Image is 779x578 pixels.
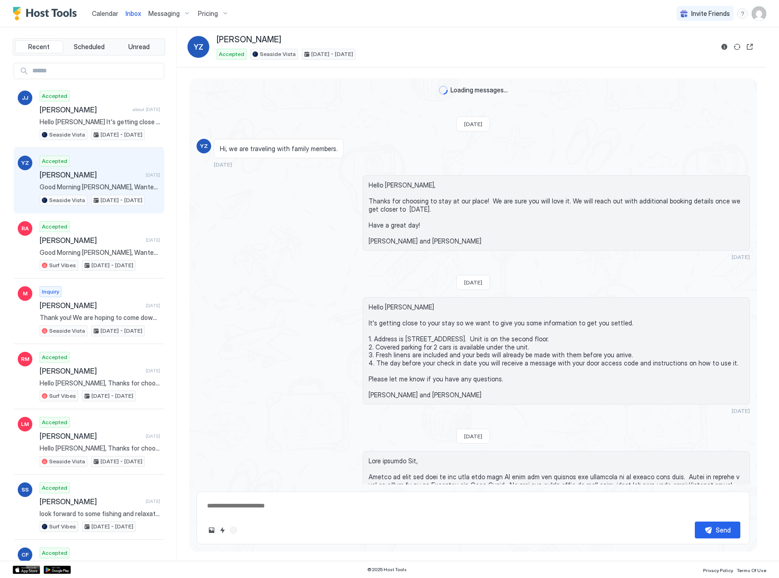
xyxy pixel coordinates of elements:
[732,41,743,52] button: Sync reservation
[74,43,105,51] span: Scheduled
[450,86,508,94] span: Loading messages...
[91,392,133,400] span: [DATE] - [DATE]
[44,566,71,574] div: Google Play Store
[40,510,160,518] span: look forward to some fishing and relaxation
[42,484,67,492] span: Accepted
[101,327,142,335] span: [DATE] - [DATE]
[126,9,141,18] a: Inbox
[464,121,482,127] span: [DATE]
[49,392,76,400] span: Surf Vibes
[206,525,217,536] button: Upload image
[737,565,766,574] a: Terms Of Use
[464,279,482,286] span: [DATE]
[21,224,29,233] span: RA
[49,522,76,531] span: Surf Vibes
[194,41,203,52] span: YZ
[219,50,244,58] span: Accepted
[200,142,208,150] span: YZ
[132,106,160,112] span: about [DATE]
[21,486,29,494] span: SS
[732,254,750,260] span: [DATE]
[42,418,67,426] span: Accepted
[126,10,141,17] span: Inbox
[148,10,180,18] span: Messaging
[42,549,67,557] span: Accepted
[40,118,160,126] span: Hello [PERSON_NAME] It's getting close to your stay so we want to give you some information to ge...
[737,8,748,19] div: menu
[91,522,133,531] span: [DATE] - [DATE]
[13,566,40,574] a: App Store
[13,7,81,20] a: Host Tools Logo
[40,236,142,245] span: [PERSON_NAME]
[220,145,338,153] span: Hi, we are traveling with family members.
[40,183,160,191] span: Good Morning [PERSON_NAME], Wanted to check in to be sure you got in alright and see how you are ...
[40,444,160,452] span: Hello [PERSON_NAME], Thanks for choosing to stay at our place! We are sure you will love it. We w...
[260,50,296,58] span: Seaside Vista
[732,407,750,414] span: [DATE]
[21,420,29,428] span: LM
[369,303,744,399] span: Hello [PERSON_NAME] It's getting close to your stay so we want to give you some information to ge...
[101,196,142,204] span: [DATE] - [DATE]
[42,288,59,296] span: Inquiry
[65,41,113,53] button: Scheduled
[21,355,30,363] span: RM
[198,10,218,18] span: Pricing
[691,10,730,18] span: Invite Friends
[367,567,407,573] span: © 2025 Host Tools
[703,568,733,573] span: Privacy Policy
[23,289,28,298] span: M
[146,172,160,178] span: [DATE]
[40,497,142,506] span: [PERSON_NAME]
[42,223,67,231] span: Accepted
[737,568,766,573] span: Terms Of Use
[369,181,744,245] span: Hello [PERSON_NAME], Thanks for choosing to stay at our place! We are sure you will love it. We w...
[214,161,232,168] span: [DATE]
[719,41,730,52] button: Reservation information
[464,433,482,440] span: [DATE]
[101,457,142,466] span: [DATE] - [DATE]
[29,63,164,79] input: Input Field
[695,522,740,538] button: Send
[146,303,160,309] span: [DATE]
[716,525,731,535] div: Send
[13,38,165,56] div: tab-group
[146,368,160,374] span: [DATE]
[40,366,142,375] span: [PERSON_NAME]
[752,6,766,21] div: User profile
[146,237,160,243] span: [DATE]
[49,131,85,139] span: Seaside Vista
[40,105,129,114] span: [PERSON_NAME]
[40,248,160,257] span: Good Morning [PERSON_NAME], Wanted to check in to be sure you got in alright and see how you are ...
[101,131,142,139] span: [DATE] - [DATE]
[439,86,448,95] div: loading
[49,327,85,335] span: Seaside Vista
[92,10,118,17] span: Calendar
[92,9,118,18] a: Calendar
[49,196,85,204] span: Seaside Vista
[744,41,755,52] button: Open reservation
[42,157,67,165] span: Accepted
[28,43,50,51] span: Recent
[40,379,160,387] span: Hello [PERSON_NAME], Thanks for choosing to stay at our place! We are sure you will love it. We w...
[146,498,160,504] span: [DATE]
[40,314,160,322] span: Thank you! We are hoping to come down next week but are keeping an eye on the hurricanes the next...
[40,431,142,441] span: [PERSON_NAME]
[42,353,67,361] span: Accepted
[91,261,133,269] span: [DATE] - [DATE]
[217,525,228,536] button: Quick reply
[42,92,67,100] span: Accepted
[22,94,28,102] span: JJ
[128,43,150,51] span: Unread
[15,41,63,53] button: Recent
[21,159,29,167] span: YZ
[40,170,142,179] span: [PERSON_NAME]
[217,35,281,45] span: [PERSON_NAME]
[703,565,733,574] a: Privacy Policy
[9,547,31,569] iframe: Intercom live chat
[146,433,160,439] span: [DATE]
[49,261,76,269] span: Surf Vibes
[49,457,85,466] span: Seaside Vista
[40,301,142,310] span: [PERSON_NAME]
